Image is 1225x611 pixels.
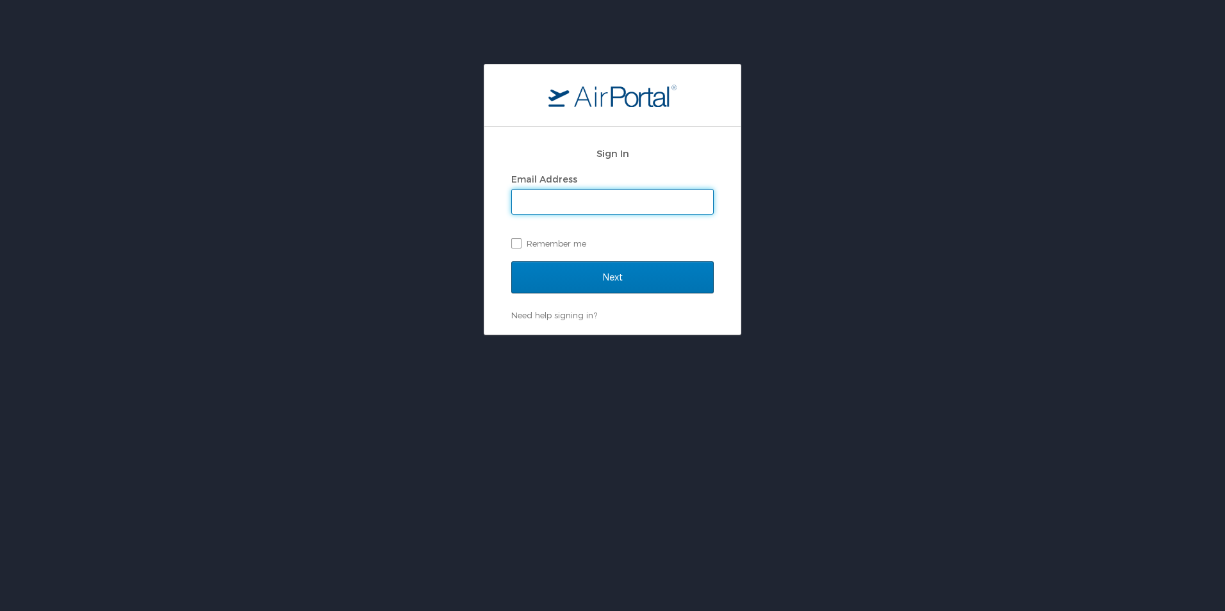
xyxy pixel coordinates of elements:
h2: Sign In [511,146,714,161]
input: Next [511,261,714,293]
label: Email Address [511,174,577,184]
label: Remember me [511,234,714,253]
img: logo [548,84,677,107]
a: Need help signing in? [511,310,597,320]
